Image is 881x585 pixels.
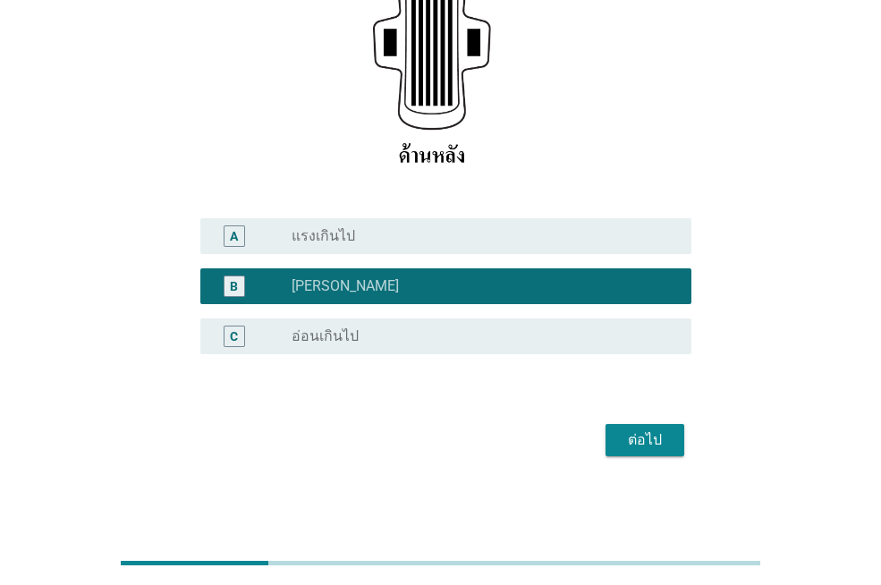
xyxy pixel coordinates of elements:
div: B [230,277,238,296]
label: อ่อนเกินไป [292,327,359,345]
button: ต่อไป [606,424,684,456]
label: [PERSON_NAME] [292,277,399,295]
div: ต่อไป [620,429,670,451]
div: A [230,227,238,246]
div: C [230,327,238,346]
label: แรงเกินไป [292,227,355,245]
